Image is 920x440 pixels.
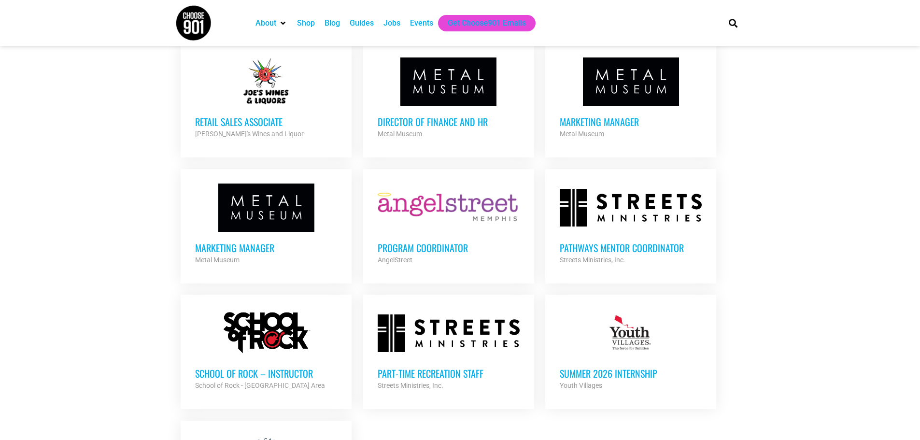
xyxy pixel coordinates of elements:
[378,256,412,264] strong: AngelStreet
[545,295,716,406] a: Summer 2026 Internship Youth Villages
[560,367,702,380] h3: Summer 2026 Internship
[410,17,433,29] a: Events
[195,382,325,389] strong: School of Rock - [GEOGRAPHIC_DATA] Area
[545,169,716,280] a: Pathways Mentor Coordinator Streets Ministries, Inc.
[255,17,276,29] a: About
[560,115,702,128] h3: Marketing Manager
[378,241,520,254] h3: Program Coordinator
[448,17,526,29] a: Get Choose901 Emails
[378,367,520,380] h3: Part-time Recreation Staff
[195,130,304,138] strong: [PERSON_NAME]'s Wines and Liquor
[195,115,337,128] h3: Retail Sales Associate
[297,17,315,29] a: Shop
[195,256,240,264] strong: Metal Museum
[350,17,374,29] a: Guides
[363,169,534,280] a: Program Coordinator AngelStreet
[725,15,741,31] div: Search
[363,43,534,154] a: Director of Finance and HR Metal Museum
[181,295,352,406] a: School of Rock – Instructor School of Rock - [GEOGRAPHIC_DATA] Area
[378,130,422,138] strong: Metal Museum
[560,256,625,264] strong: Streets Ministries, Inc.
[378,382,443,389] strong: Streets Ministries, Inc.
[251,15,292,31] div: About
[545,43,716,154] a: Marketing Manager Metal Museum
[363,295,534,406] a: Part-time Recreation Staff Streets Ministries, Inc.
[251,15,712,31] nav: Main nav
[181,169,352,280] a: Marketing Manager Metal Museum
[560,130,604,138] strong: Metal Museum
[325,17,340,29] a: Blog
[181,43,352,154] a: Retail Sales Associate [PERSON_NAME]'s Wines and Liquor
[195,241,337,254] h3: Marketing Manager
[383,17,400,29] a: Jobs
[560,382,602,389] strong: Youth Villages
[195,367,337,380] h3: School of Rock – Instructor
[378,115,520,128] h3: Director of Finance and HR
[560,241,702,254] h3: Pathways Mentor Coordinator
